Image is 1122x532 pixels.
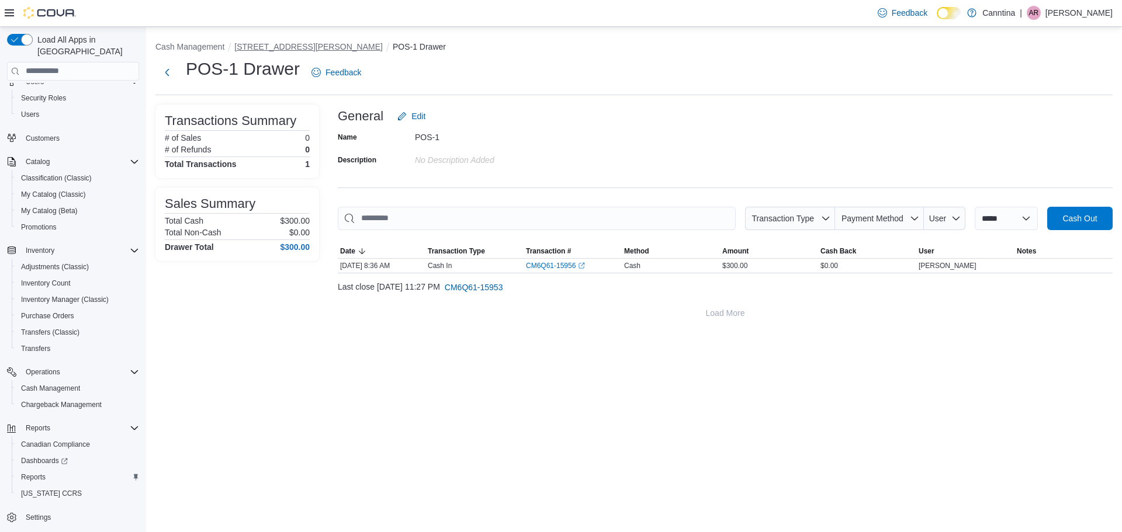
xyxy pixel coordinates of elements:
h3: Transactions Summary [165,114,296,128]
button: Security Roles [12,90,144,106]
h3: General [338,109,383,123]
h6: Total Cash [165,216,203,225]
a: Adjustments (Classic) [16,260,93,274]
span: Catalog [26,157,50,166]
button: Payment Method [835,207,924,230]
button: User [924,207,965,230]
button: POS-1 Drawer [393,42,446,51]
button: Notes [1014,244,1113,258]
button: Inventory Manager (Classic) [12,291,144,308]
span: Transfers (Classic) [16,325,139,339]
button: My Catalog (Classic) [12,186,144,203]
p: Canntina [982,6,1015,20]
div: $0.00 [818,259,916,273]
span: Cash Out [1062,213,1097,224]
button: Operations [21,365,65,379]
span: Canadian Compliance [21,440,90,449]
span: Method [624,246,649,256]
span: Users [21,110,39,119]
a: Transfers [16,342,55,356]
span: Promotions [16,220,139,234]
button: Promotions [12,219,144,235]
span: My Catalog (Beta) [16,204,139,218]
span: Transfers [21,344,50,353]
a: Canadian Compliance [16,437,95,451]
h6: Total Non-Cash [165,228,221,237]
h4: $300.00 [280,242,310,252]
button: Transaction Type [745,207,835,230]
span: Reports [21,421,139,435]
label: Name [338,133,357,142]
p: 0 [305,145,310,154]
span: Inventory [21,244,139,258]
button: Catalog [21,155,54,169]
a: Inventory Count [16,276,75,290]
a: Security Roles [16,91,71,105]
span: [PERSON_NAME] [919,261,976,270]
a: Dashboards [12,453,144,469]
button: Chargeback Management [12,397,144,413]
span: Users [16,107,139,121]
button: Cash Out [1047,207,1113,230]
span: Inventory [26,246,54,255]
span: Cash Management [21,384,80,393]
button: Classification (Classic) [12,170,144,186]
span: My Catalog (Classic) [21,190,86,199]
button: Operations [2,364,144,380]
span: Load All Apps in [GEOGRAPHIC_DATA] [33,34,139,57]
span: Reports [16,470,139,484]
p: | [1020,6,1022,20]
a: Settings [21,510,56,524]
a: Promotions [16,220,61,234]
span: Date [340,246,355,256]
span: Settings [21,510,139,524]
button: Users [12,106,144,123]
p: 0 [305,133,310,142]
a: [US_STATE] CCRS [16,486,86,500]
label: Description [338,155,376,165]
a: Customers [21,131,64,145]
button: Amount [720,244,818,258]
button: Inventory [2,242,144,259]
a: Cash Management [16,381,85,395]
button: Transaction Type [425,244,524,258]
a: CM6Q61-15956External link [526,261,585,270]
button: Inventory [21,244,59,258]
p: $300.00 [280,216,310,225]
span: Chargeback Management [21,400,102,409]
span: Canadian Compliance [16,437,139,451]
div: POS-1 [415,128,572,142]
span: Cash [624,261,640,270]
span: Cash Back [820,246,856,256]
span: Operations [26,367,60,377]
span: Transaction Type [428,246,485,256]
span: Settings [26,513,51,522]
nav: An example of EuiBreadcrumbs [155,41,1113,55]
a: Feedback [307,61,366,84]
span: AR [1029,6,1039,20]
span: Purchase Orders [21,311,74,321]
span: Load More [706,307,745,319]
button: Settings [2,509,144,526]
button: Transfers [12,340,144,357]
a: Transfers (Classic) [16,325,84,339]
h4: Drawer Total [165,242,214,252]
span: [US_STATE] CCRS [21,489,82,498]
span: Dashboards [16,454,139,468]
button: My Catalog (Beta) [12,203,144,219]
button: Adjustments (Classic) [12,259,144,275]
span: Operations [21,365,139,379]
p: Cash In [428,261,452,270]
span: Transaction Type [752,214,814,223]
button: Reports [12,469,144,485]
button: Date [338,244,425,258]
span: Amount [722,246,749,256]
div: Alyssa Reddy [1027,6,1041,20]
h6: # of Sales [165,133,201,142]
span: Transfers (Classic) [21,328,79,337]
button: Cash Management [155,42,224,51]
a: Purchase Orders [16,309,79,323]
button: User [916,244,1014,258]
img: Cova [23,7,76,19]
